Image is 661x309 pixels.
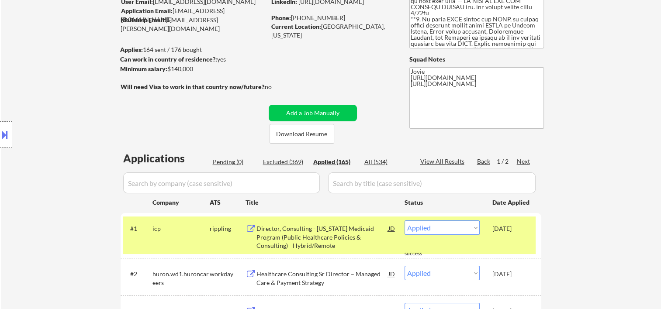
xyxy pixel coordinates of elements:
div: $140,000 [120,65,266,73]
div: Healthcare Consulting Sr Director – Managed Care & Payment Strategy [256,270,388,287]
strong: Can work in country of residence?: [120,55,217,63]
div: no [265,82,290,91]
div: Date Applied [492,198,531,207]
div: workday [210,270,246,278]
div: Applications [123,153,210,164]
div: #1 [130,224,145,233]
strong: Mailslurp Email: [121,16,166,24]
div: [GEOGRAPHIC_DATA], [US_STATE] [271,22,395,39]
div: 1 / 2 [497,157,517,166]
input: Search by company (case sensitive) [123,172,320,193]
div: 164 sent / 176 bought [120,45,266,54]
div: [EMAIL_ADDRESS][DOMAIN_NAME] [121,7,266,24]
div: Pending (0) [213,158,256,166]
div: #2 [130,270,145,278]
div: Excluded (369) [263,158,307,166]
div: Applied (165) [313,158,357,166]
div: success [405,250,440,257]
div: icp [152,224,210,233]
strong: Phone: [271,14,291,21]
div: Title [246,198,396,207]
div: View All Results [420,157,467,166]
div: [EMAIL_ADDRESS][PERSON_NAME][DOMAIN_NAME] [121,16,266,33]
button: Download Resume [270,124,334,144]
div: [DATE] [492,224,531,233]
strong: Will need Visa to work in that country now/future?: [121,83,266,90]
div: JD [388,220,396,236]
div: Squad Notes [409,55,544,64]
div: Company [152,198,210,207]
div: Status [405,194,480,210]
div: JD [388,266,396,282]
div: rippling [210,224,246,233]
div: [DATE] [492,270,531,278]
input: Search by title (case sensitive) [328,172,536,193]
strong: Application Email: [121,7,173,14]
strong: Current Location: [271,23,321,30]
div: ATS [210,198,246,207]
button: Add a Job Manually [269,105,357,121]
div: Next [517,157,531,166]
div: All (534) [364,158,408,166]
div: yes [120,55,263,64]
div: [PHONE_NUMBER] [271,14,395,22]
strong: Applies: [120,46,143,53]
div: Director, Consulting - [US_STATE] Medicaid Program (Public Healthcare Policies & Consulting) - Hy... [256,224,388,250]
div: huron.wd1.huroncareers [152,270,210,287]
div: Back [477,157,491,166]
